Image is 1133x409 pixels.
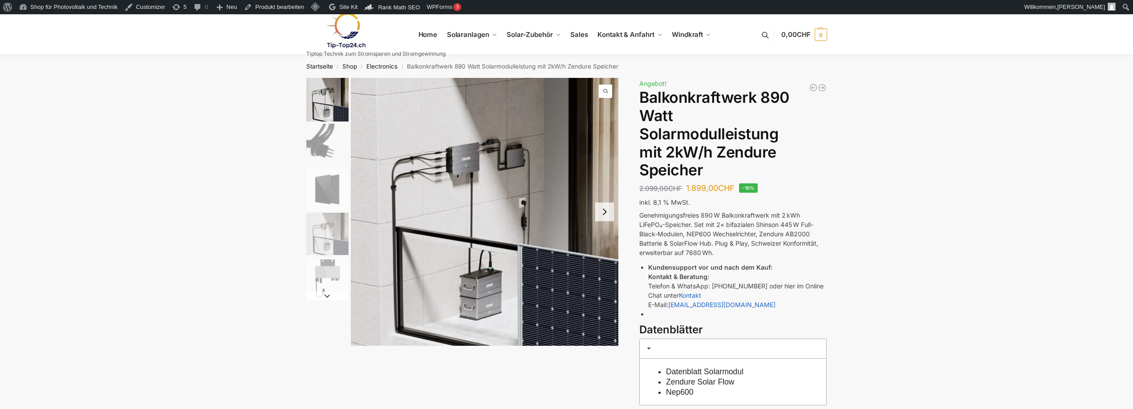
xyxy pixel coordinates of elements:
a: Windkraft [668,15,715,55]
span: / [357,63,366,70]
h3: Datenblätter [639,322,827,338]
a: [EMAIL_ADDRESS][DOMAIN_NAME] [668,301,776,308]
span: Solaranlagen [447,30,489,39]
span: Sales [570,30,588,39]
span: Rank Math SEO [378,4,420,11]
span: / [398,63,407,70]
a: Nep600 [666,388,694,397]
p: Genehmigungsfreies 890 W Balkonkraftwerk mit 2 kWh LiFePO₄-Speicher. Set mit 2× bifazialen Shinso... [639,211,827,257]
a: 890/600 Watt Solarkraftwerk + 2,7 KW Batteriespeicher Genehmigungsfrei [809,83,818,92]
strong: Kontakt & Beratung: [648,273,709,280]
span: [PERSON_NAME] [1057,4,1105,10]
img: Zendure-solar-flow-Batteriespeicher für Balkonkraftwerke [306,78,349,121]
span: inkl. 8,1 % MwSt. [639,198,690,206]
span: CHF [718,183,735,193]
a: Zendure Solar Flow [666,377,735,386]
nav: Cart contents [781,14,827,56]
span: Kontakt & Anfahrt [597,30,654,39]
button: Next slide [595,202,614,221]
span: 0,00 [781,30,810,39]
span: Angebot! [639,80,666,87]
a: Startseite [306,63,333,70]
a: Znedure solar flow Batteriespeicher fuer BalkonkraftwerkeZnedure solar flow Batteriespeicher fuer... [351,78,619,346]
p: Tiptop Technik zum Stromsparen und Stromgewinnung [306,51,446,57]
li: 1 / 5 [351,78,619,346]
bdi: 2.099,00 [639,184,682,193]
img: nep-microwechselrichter-600w [306,257,349,300]
a: Sales [567,15,592,55]
a: Kontakt [679,292,701,299]
span: CHF [668,184,682,193]
li: 1 / 5 [304,78,349,122]
li: 5 / 5 [304,256,349,300]
h1: Balkonkraftwerk 890 Watt Solarmodulleistung mit 2kW/h Zendure Speicher [639,89,827,179]
span: / [333,63,342,70]
li: Telefon & WhatsApp: [PHONE_NUMBER] oder hier im Online Chat unter E-Mail: [648,263,827,309]
a: Datenblatt Solarmodul [666,367,743,376]
span: CHF [797,30,811,39]
span: Site Kit [339,4,357,10]
img: Benutzerbild von Rupert Spoddig [1108,3,1116,11]
li: 3 / 5 [304,167,349,211]
img: Maysun [306,168,349,211]
a: Shop [342,63,357,70]
span: Windkraft [672,30,703,39]
button: Next slide [306,292,349,300]
div: 3 [453,3,461,11]
span: Solar-Zubehör [507,30,553,39]
img: Zendure-solar-flow-Batteriespeicher für Balkonkraftwerke [351,78,619,346]
img: Solaranlagen, Speicheranlagen und Energiesparprodukte [306,12,384,49]
strong: Kundensupport vor und nach dem Kauf: [648,263,772,271]
a: Solar-Zubehör [503,15,564,55]
a: Solaranlagen [443,15,500,55]
li: 2 / 5 [304,122,349,167]
a: 0,00CHF 0 [781,21,827,48]
a: Electronics [366,63,398,70]
span: 0 [815,28,827,41]
li: 4 / 5 [304,211,349,256]
a: Balkonkraftwerk 890 Watt Solarmodulleistung mit 1kW/h Zendure Speicher [818,83,827,92]
img: Anschlusskabel-3meter_schweizer-stecker [306,124,349,166]
span: -10% [739,183,758,193]
bdi: 1.899,00 [686,183,735,193]
nav: Breadcrumb [290,55,843,78]
a: Kontakt & Anfahrt [594,15,666,55]
img: Zendure-solar-flow-Batteriespeicher für Balkonkraftwerke [306,213,349,255]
